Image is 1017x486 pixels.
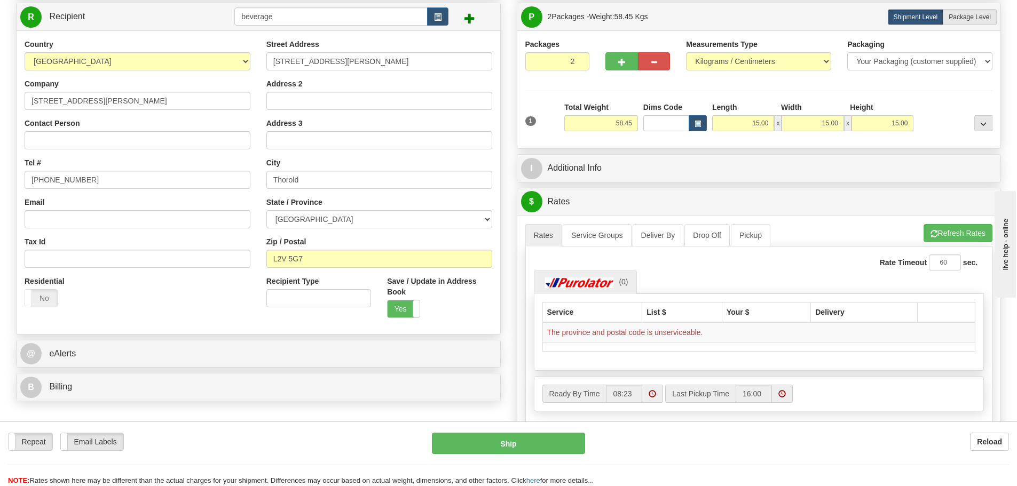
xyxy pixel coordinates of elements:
[266,236,306,247] label: Zip / Postal
[635,12,648,21] span: Kgs
[20,6,42,28] span: R
[563,224,631,246] a: Service Groups
[234,7,428,26] input: Recipient Id
[684,224,730,246] a: Drop Off
[548,6,648,27] span: Packages -
[548,12,552,21] span: 2
[49,12,85,21] span: Recipient
[542,302,642,322] th: Service
[20,6,211,28] a: R Recipient
[387,276,492,297] label: Save / Update in Address Book
[20,376,496,398] a: B Billing
[924,224,992,242] button: Refresh Rates
[266,276,319,286] label: Recipient Type
[589,12,648,21] span: Weight:
[970,433,1009,451] button: Reload
[25,118,80,129] label: Contact Person
[542,385,606,403] label: Ready By Time
[564,102,609,113] label: Total Weight
[992,188,1016,297] iframe: chat widget
[20,343,496,365] a: @ eAlerts
[781,102,802,113] label: Width
[20,343,42,364] span: @
[266,52,492,70] input: Enter a location
[25,197,44,208] label: Email
[266,197,322,208] label: State / Province
[266,157,280,168] label: City
[25,78,59,89] label: Company
[525,39,560,50] label: Packages
[665,385,736,403] label: Last Pickup Time
[525,224,562,246] a: Rates
[643,102,682,113] label: Dims Code
[526,476,540,484] a: here
[542,322,975,342] td: The province and postal code is unserviceable.
[642,302,722,322] th: List $
[949,13,991,21] span: Package Level
[850,102,873,113] label: Height
[847,39,885,50] label: Packaging
[49,382,72,391] span: Billing
[388,300,420,317] label: Yes
[49,349,76,358] span: eAlerts
[686,39,758,50] label: Measurements Type
[8,476,29,484] span: NOTE:
[525,116,537,126] span: 1
[963,257,977,268] label: sec.
[521,191,542,212] span: $
[266,118,303,129] label: Address 3
[25,236,45,247] label: Tax Id
[712,102,737,113] label: Length
[521,6,997,28] a: P 2Packages -Weight:58.45 Kgs
[521,158,542,179] span: I
[614,12,633,21] span: 58.45
[774,115,782,131] span: x
[619,277,628,286] span: (0)
[894,13,938,21] span: Shipment Level
[432,433,585,454] button: Ship
[811,302,918,322] th: Delivery
[25,157,41,168] label: Tel #
[731,224,770,246] a: Pickup
[977,437,1002,446] b: Reload
[8,9,99,17] div: live help - online
[25,276,65,286] label: Residential
[521,6,542,28] span: P
[25,39,53,50] label: Country
[633,224,684,246] a: Deliver By
[266,78,303,89] label: Address 2
[521,157,997,179] a: IAdditional Info
[521,191,997,213] a: $Rates
[722,302,810,322] th: Your $
[844,115,852,131] span: x
[25,290,57,307] label: No
[880,257,927,268] label: Rate Timeout
[542,277,617,288] img: Purolator
[266,39,319,50] label: Street Address
[9,433,52,450] label: Repeat
[974,115,992,131] div: ...
[20,377,42,398] span: B
[61,433,123,450] label: Email Labels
